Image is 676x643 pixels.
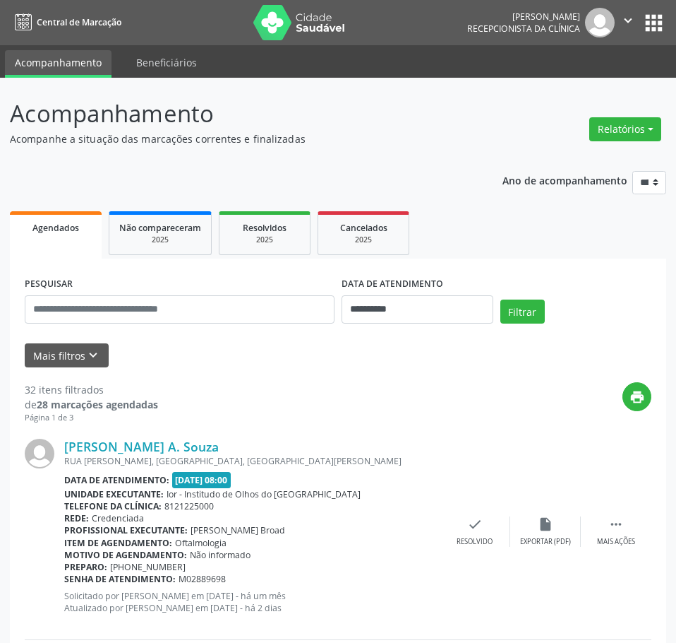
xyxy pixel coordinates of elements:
span: Credenciada [92,512,144,524]
span: Recepcionista da clínica [467,23,580,35]
a: Beneficiários [126,50,207,75]
strong: 28 marcações agendadas [37,398,158,411]
span: M02889698 [179,573,226,585]
b: Data de atendimento: [64,474,169,486]
span: Agendados [32,222,79,234]
span: Não informado [190,549,251,561]
i:  [620,13,636,28]
span: Cancelados [340,222,387,234]
div: Resolvido [457,537,493,547]
b: Senha de atendimento: [64,573,176,585]
img: img [585,8,615,37]
span: Ior - Institudo de Olhos do [GEOGRAPHIC_DATA] [167,488,361,500]
i: check [467,517,483,532]
div: 2025 [229,235,300,245]
a: [PERSON_NAME] A. Souza [64,439,219,454]
a: Acompanhamento [5,50,111,78]
button:  [615,8,641,37]
p: Solicitado por [PERSON_NAME] em [DATE] - há um mês Atualizado por [PERSON_NAME] em [DATE] - há 2 ... [64,590,440,614]
p: Acompanhe a situação das marcações correntes e finalizadas [10,131,469,146]
button: Relatórios [589,117,661,141]
b: Rede: [64,512,89,524]
label: PESQUISAR [25,273,73,295]
div: 2025 [119,235,201,245]
span: Oftalmologia [175,537,227,549]
span: [DATE] 08:00 [172,472,231,488]
span: Resolvidos [243,222,286,234]
span: Central de Marcação [37,16,121,28]
button: Mais filtroskeyboard_arrow_down [25,343,109,368]
div: 2025 [328,235,399,245]
b: Item de agendamento: [64,537,172,549]
div: de [25,397,158,412]
span: Não compareceram [119,222,201,234]
img: img [25,439,54,468]
i: keyboard_arrow_down [85,348,101,363]
i: insert_drive_file [538,517,553,532]
span: [PHONE_NUMBER] [110,561,186,573]
button: apps [641,11,666,35]
b: Unidade executante: [64,488,164,500]
b: Preparo: [64,561,107,573]
b: Telefone da clínica: [64,500,162,512]
div: [PERSON_NAME] [467,11,580,23]
b: Motivo de agendamento: [64,549,187,561]
div: Página 1 de 3 [25,412,158,424]
button: print [622,382,651,411]
label: DATA DE ATENDIMENTO [342,273,443,295]
i:  [608,517,624,532]
a: Central de Marcação [10,11,121,34]
i: print [629,389,645,405]
div: RUA [PERSON_NAME], [GEOGRAPHIC_DATA], [GEOGRAPHIC_DATA][PERSON_NAME] [64,455,440,467]
div: Mais ações [597,537,635,547]
span: 8121225000 [164,500,214,512]
button: Filtrar [500,300,545,324]
div: 32 itens filtrados [25,382,158,397]
div: Exportar (PDF) [520,537,571,547]
span: [PERSON_NAME] Broad [191,524,285,536]
p: Ano de acompanhamento [502,171,627,189]
b: Profissional executante: [64,524,188,536]
p: Acompanhamento [10,96,469,131]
